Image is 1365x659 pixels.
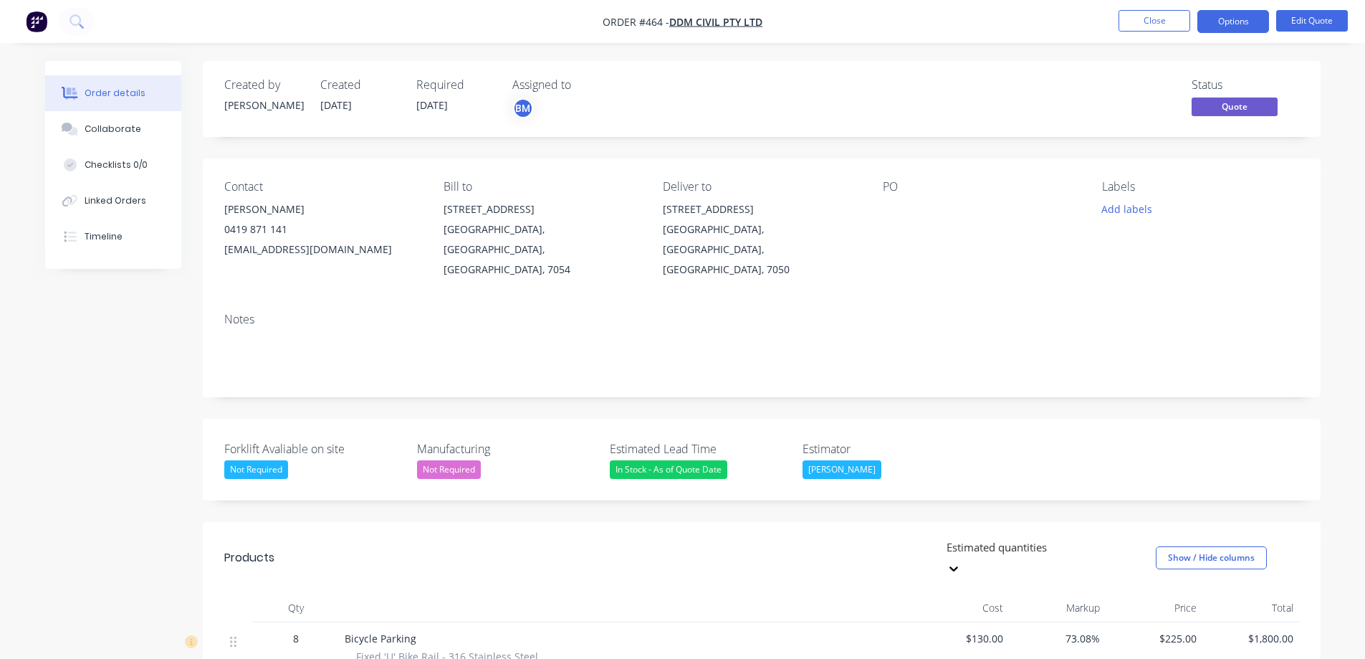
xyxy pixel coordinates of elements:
[610,440,789,457] label: Estimated Lead Time
[603,15,669,29] span: Order #464 -
[663,199,859,219] div: [STREET_ADDRESS]
[444,180,640,194] div: Bill to
[224,98,303,113] div: [PERSON_NAME]
[293,631,299,646] span: 8
[803,440,982,457] label: Estimator
[1156,546,1267,569] button: Show / Hide columns
[320,98,352,112] span: [DATE]
[45,111,181,147] button: Collaborate
[224,460,288,479] div: Not Required
[85,123,141,136] div: Collaborate
[224,313,1299,326] div: Notes
[253,594,339,622] div: Qty
[224,219,421,240] div: 0419 871 141
[1202,594,1299,622] div: Total
[224,240,421,260] div: [EMAIL_ADDRESS][DOMAIN_NAME]
[416,78,495,92] div: Required
[224,78,303,92] div: Created by
[45,147,181,183] button: Checklists 0/0
[1106,594,1202,622] div: Price
[444,219,640,280] div: [GEOGRAPHIC_DATA], [GEOGRAPHIC_DATA], [GEOGRAPHIC_DATA], 7054
[1197,10,1269,33] button: Options
[320,78,399,92] div: Created
[1111,631,1197,646] span: $225.00
[416,98,448,112] span: [DATE]
[669,15,762,29] a: DDM Civil Pty Ltd
[883,180,1079,194] div: PO
[663,219,859,280] div: [GEOGRAPHIC_DATA], [GEOGRAPHIC_DATA], [GEOGRAPHIC_DATA], 7050
[224,549,274,566] div: Products
[1015,631,1100,646] span: 73.08%
[444,199,640,219] div: [STREET_ADDRESS]
[512,78,656,92] div: Assigned to
[45,219,181,255] button: Timeline
[45,75,181,111] button: Order details
[512,98,534,119] button: BM
[1102,180,1298,194] div: Labels
[1119,10,1190,32] button: Close
[1192,78,1299,92] div: Status
[417,440,596,457] label: Manufacturing
[85,158,148,171] div: Checklists 0/0
[1094,199,1160,219] button: Add labels
[1208,631,1293,646] span: $1,800.00
[610,460,727,479] div: In Stock - As of Quote Date
[224,180,421,194] div: Contact
[912,594,1009,622] div: Cost
[918,631,1003,646] span: $130.00
[1192,98,1278,115] span: Quote
[803,460,881,479] div: [PERSON_NAME]
[45,183,181,219] button: Linked Orders
[224,199,421,260] div: [PERSON_NAME]0419 871 141[EMAIL_ADDRESS][DOMAIN_NAME]
[663,180,859,194] div: Deliver to
[1009,594,1106,622] div: Markup
[224,199,421,219] div: [PERSON_NAME]
[26,11,47,32] img: Factory
[85,87,145,100] div: Order details
[1276,10,1348,32] button: Edit Quote
[663,199,859,280] div: [STREET_ADDRESS][GEOGRAPHIC_DATA], [GEOGRAPHIC_DATA], [GEOGRAPHIC_DATA], 7050
[224,440,403,457] label: Forklift Avaliable on site
[85,230,123,243] div: Timeline
[85,194,146,207] div: Linked Orders
[417,460,481,479] div: Not Required
[345,632,416,645] span: Bicycle Parking
[444,199,640,280] div: [STREET_ADDRESS][GEOGRAPHIC_DATA], [GEOGRAPHIC_DATA], [GEOGRAPHIC_DATA], 7054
